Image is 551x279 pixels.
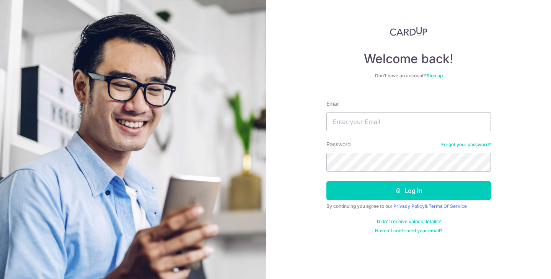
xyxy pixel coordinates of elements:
a: Haven't confirmed your email? [375,228,442,234]
div: Don’t have an account? [326,73,491,79]
div: By continuing you agree to our & [326,203,491,209]
h4: Welcome back! [326,51,491,67]
label: Password [326,140,351,148]
a: Privacy Policy [393,203,425,209]
input: Enter your Email [326,112,491,131]
label: Email [326,100,339,108]
a: Didn't receive unlock details? [377,219,441,225]
a: Terms Of Service [429,203,467,209]
a: Forgot your password? [441,142,491,148]
a: Sign up [427,73,443,78]
img: CardUp Logo [390,27,427,36]
button: Log in [326,181,491,200]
